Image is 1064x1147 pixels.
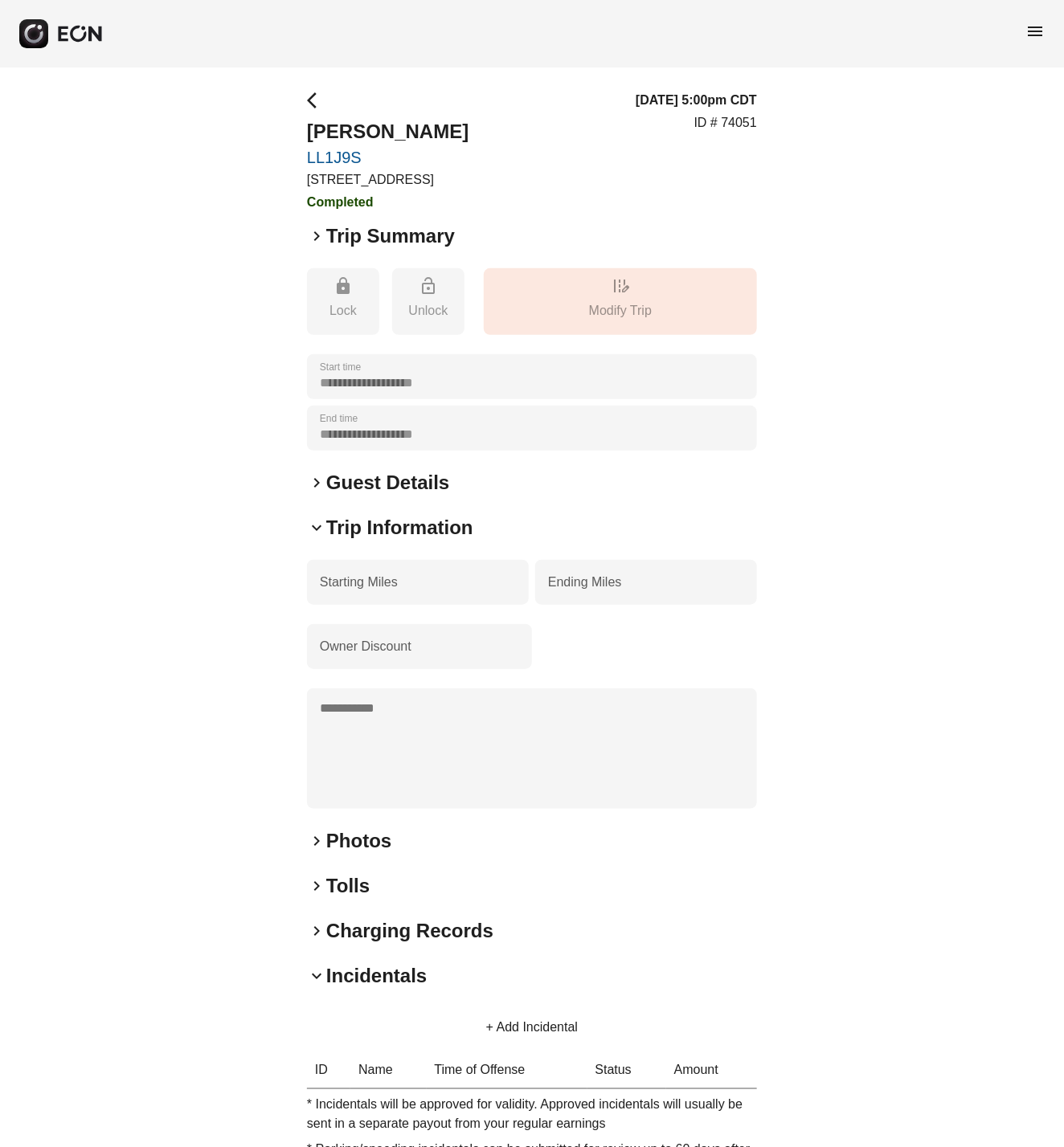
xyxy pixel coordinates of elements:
a: LL1J9S [307,148,469,167]
h3: [DATE] 5:00pm CDT [636,91,757,110]
label: Owner Discount [320,637,411,656]
th: Name [350,1053,426,1089]
p: ID # 74051 [694,113,757,133]
th: Status [587,1053,666,1089]
h2: Trip Summary [326,223,455,249]
label: Starting Miles [320,573,398,592]
span: keyboard_arrow_right [307,473,326,492]
span: keyboard_arrow_down [307,966,326,986]
h2: Trip Information [326,515,473,541]
th: Time of Offense [427,1053,587,1089]
span: keyboard_arrow_down [307,518,326,537]
h2: [PERSON_NAME] [307,119,469,145]
span: keyboard_arrow_right [307,227,326,246]
p: [STREET_ADDRESS] [307,170,469,190]
label: Ending Miles [548,573,622,592]
span: keyboard_arrow_right [307,921,326,941]
h2: Guest Details [326,470,449,496]
h3: Completed [307,193,469,212]
span: keyboard_arrow_right [307,876,326,896]
th: Amount [666,1053,757,1089]
span: arrow_back_ios [307,91,326,110]
th: ID [307,1053,350,1089]
button: + Add Incidental [467,1008,597,1047]
p: * Incidentals will be approved for validity. Approved incidentals will usually be sent in a separ... [307,1096,757,1134]
h2: Incidentals [326,963,427,989]
span: menu [1025,22,1045,41]
h2: Photos [326,828,391,854]
h2: Tolls [326,873,370,899]
span: keyboard_arrow_right [307,831,326,851]
h2: Charging Records [326,918,493,944]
